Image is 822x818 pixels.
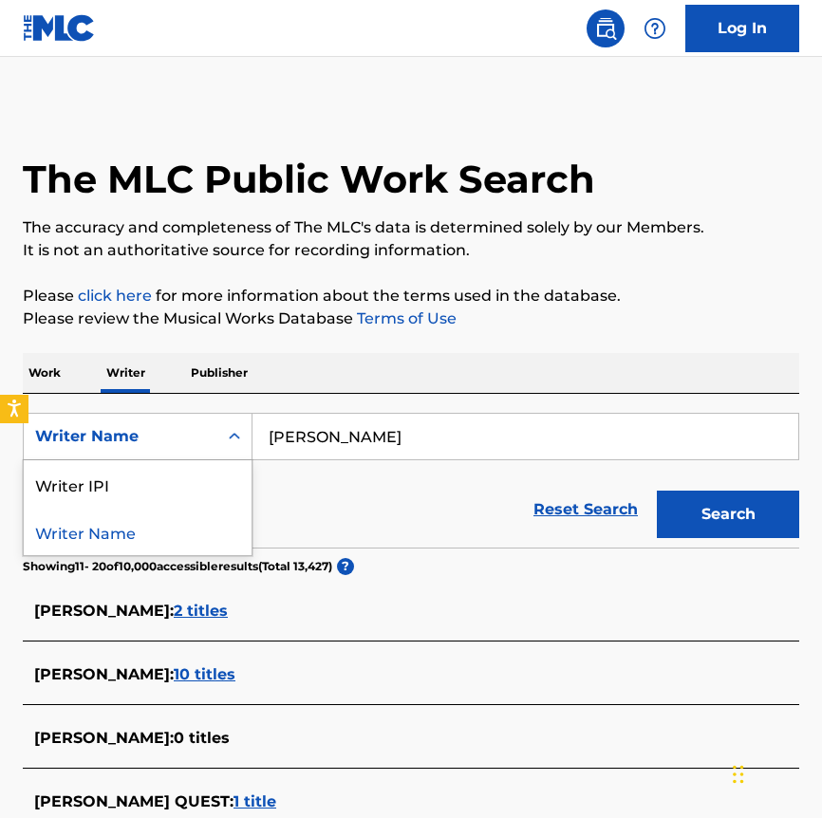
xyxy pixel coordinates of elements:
[23,216,799,239] p: The accuracy and completeness of The MLC's data is determined solely by our Members.
[636,9,674,47] div: Help
[23,14,96,42] img: MLC Logo
[23,156,595,203] h1: The MLC Public Work Search
[337,558,354,575] span: ?
[101,353,151,393] p: Writer
[23,307,799,330] p: Please review the Musical Works Database
[34,729,174,747] span: [PERSON_NAME] :
[78,287,152,305] a: click here
[644,17,666,40] img: help
[23,413,799,548] form: Search Form
[185,353,253,393] p: Publisher
[34,792,234,810] span: [PERSON_NAME] QUEST :
[23,285,799,307] p: Please for more information about the terms used in the database.
[24,508,252,555] div: Writer Name
[23,353,66,393] p: Work
[35,425,206,448] div: Writer Name
[657,491,799,538] button: Search
[23,558,332,575] p: Showing 11 - 20 of 10,000 accessible results (Total 13,427 )
[594,17,617,40] img: search
[685,5,799,52] a: Log In
[727,727,822,818] iframe: Chat Widget
[34,665,174,683] span: [PERSON_NAME] :
[34,602,174,620] span: [PERSON_NAME] :
[524,489,647,530] a: Reset Search
[174,665,235,683] span: 10 titles
[733,746,744,803] div: Drag
[353,309,457,327] a: Terms of Use
[174,602,228,620] span: 2 titles
[24,460,252,508] div: Writer IPI
[174,729,230,747] span: 0 titles
[23,239,799,262] p: It is not an authoritative source for recording information.
[587,9,625,47] a: Public Search
[234,792,276,810] span: 1 title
